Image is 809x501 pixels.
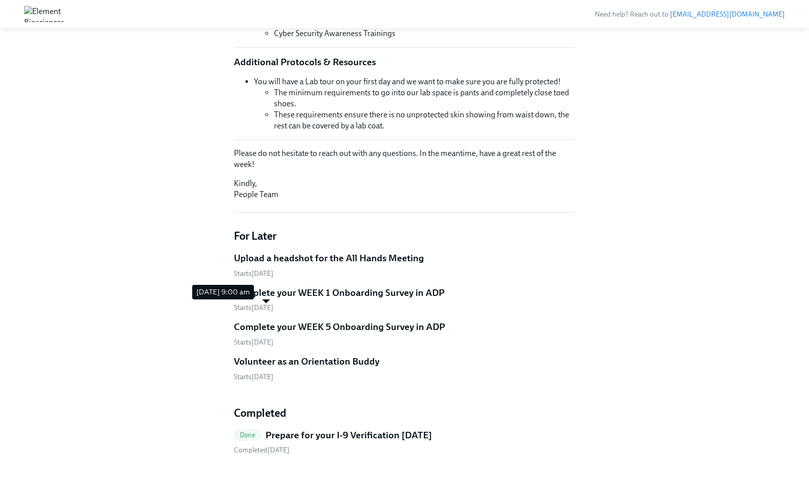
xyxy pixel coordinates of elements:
[234,320,445,333] h5: Complete your WEEK 5 Onboarding Survey in ADP
[234,446,290,454] span: Saturday, September 6th 2025, 8:57 am
[234,252,424,265] h5: Upload a headshot for the All Hands Meeting
[265,429,432,442] h5: Prepare for your I-9 Verification [DATE]
[234,252,575,278] a: Upload a headshot for the All Hands MeetingStarts[DATE]
[234,286,575,313] a: Complete your WEEK 1 Onboarding Survey in ADPStarts[DATE]
[234,429,575,455] a: DonePrepare for your I-9 Verification [DATE] Completed[DATE]
[234,338,274,347] span: Monday, October 13th 2025, 9:00 am
[234,373,274,381] span: Monday, December 1st 2025, 8:00 am
[234,269,274,278] span: Monday, September 8th 2025, 9:00 am
[234,406,575,421] h4: Completed
[234,355,575,382] a: Volunteer as an Orientation BuddyStarts[DATE]
[234,178,575,200] p: Kindly, People Team
[234,148,575,170] p: Please do not hesitate to reach out with any questions. In the meantime, have a great rest of the...
[234,56,575,69] p: Additional Protocols & Resources
[234,303,274,312] span: Starts [DATE]
[274,109,575,131] li: These requirements ensure there is no unprotected skin showing from waist down, the rest can be c...
[595,10,785,19] span: Need help? Reach out to
[274,28,575,39] li: Cyber Security Awareness Trainings
[234,320,575,347] a: Complete your WEEK 5 Onboarding Survey in ADPStarts[DATE]
[670,10,785,19] a: [EMAIL_ADDRESS][DOMAIN_NAME]
[234,229,575,244] h4: For Later
[234,431,261,439] span: Done
[234,355,379,368] h5: Volunteer as an Orientation Buddy
[254,76,575,131] li: You will have a Lab tour on your first day and we want to make sure you are fully protected!
[234,286,445,299] h5: Complete your WEEK 1 Onboarding Survey in ADP
[24,6,64,22] img: Element Biosciences
[274,87,575,109] li: The minimum requirements to go into our lab space is pants and completely close toed shoes.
